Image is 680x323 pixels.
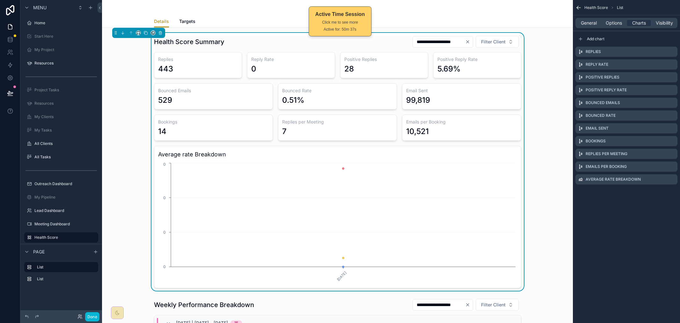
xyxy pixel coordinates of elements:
[33,4,47,11] span: Menu
[34,47,97,52] label: My Project
[158,95,172,105] div: 529
[158,126,166,137] div: 14
[315,11,365,18] div: Active Time Session
[587,36,604,41] span: Add chart
[586,177,641,182] label: Average rate Breakdown
[632,20,646,26] span: Charts
[586,87,627,93] label: Positive Reply Rate
[34,208,97,213] label: Lead Dashboard
[606,20,622,26] span: Options
[163,162,166,167] tspan: 0
[24,98,98,109] a: Resources
[406,119,517,125] h3: Emails per Booking
[586,62,608,67] label: Reply Rate
[586,113,616,118] label: Bounced Rate
[20,259,102,290] div: scrollable content
[406,87,517,94] h3: Email Sent
[24,45,98,55] a: My Project
[24,192,98,202] a: My Pipeline
[179,18,195,25] span: Targets
[24,179,98,189] a: Outreach Dashboard
[476,36,519,48] button: Select Button
[586,75,619,80] label: Positive Replies
[34,34,97,39] label: Start Here
[34,181,97,186] label: Outreach Dashboard
[34,20,97,26] label: Home
[154,37,224,46] h1: Health Score Summary
[158,56,238,63] h3: Replies
[251,64,256,74] div: 0
[251,56,331,63] h3: Reply Rate
[282,126,287,137] div: 7
[154,16,169,28] a: Details
[344,56,424,63] h3: Positive Replies
[34,87,97,93] label: Project Tasks
[158,161,517,284] div: chart
[34,195,97,200] label: My Pipeline
[586,100,620,105] label: Bounced Emails
[315,19,365,25] div: Click me to see more
[656,20,673,26] span: Visibility
[581,20,597,26] span: General
[37,265,93,270] label: List
[34,154,97,160] label: All Tasks
[158,119,269,125] h3: Bookings
[336,271,347,282] text: [DATE]
[154,18,169,25] span: Details
[24,219,98,229] a: Meeting Dashboard
[586,139,606,144] label: Bookings
[34,222,97,227] label: Meeting Dashboard
[24,206,98,216] a: Lead Dashboard
[158,87,269,94] h3: Bounced Emails
[37,276,96,282] label: List
[24,232,98,243] a: Health Score
[24,112,98,122] a: My Clients
[34,61,97,66] label: Resources
[34,128,97,133] label: My Tasks
[163,264,166,269] tspan: 0
[586,164,627,169] label: Emails per Booking
[24,152,98,162] a: All Tasks
[85,312,99,321] button: Done
[34,101,97,106] label: Resources
[586,126,609,131] label: Email Sent
[344,64,354,74] div: 28
[158,150,517,159] h3: Average rate Breakdown
[406,95,430,105] div: 99,819
[24,31,98,41] a: Start Here
[465,39,473,44] button: Clear
[617,5,623,10] span: List
[158,64,173,74] div: 443
[34,141,97,146] label: All Clients
[24,139,98,149] a: All Clients
[481,39,506,45] span: Filter Client
[24,85,98,95] a: Project Tasks
[24,125,98,135] a: My Tasks
[34,114,97,119] label: My Clients
[163,195,166,200] tspan: 0
[406,126,429,137] div: 10,521
[179,16,195,28] a: Targets
[437,64,461,74] div: 5.69%
[33,249,45,255] span: Page
[584,5,608,10] span: Health Score
[437,56,517,63] h3: Positive Reply Rate
[282,95,304,105] div: 0.51%
[586,49,601,54] label: Replies
[24,58,98,68] a: Resources
[282,119,393,125] h3: Replies per Meeting
[315,26,365,32] div: Active for: 50m 37s
[282,87,393,94] h3: Bounced Rate
[24,18,98,28] a: Home
[586,151,627,156] label: Replies per Meeting
[34,235,94,240] label: Health Score
[163,230,166,235] tspan: 0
